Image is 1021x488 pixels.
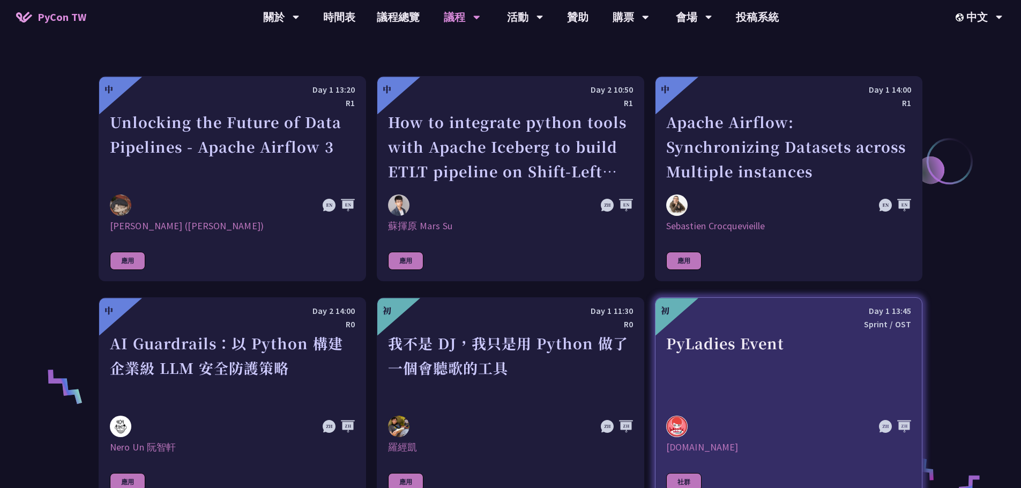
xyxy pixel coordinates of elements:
[388,110,633,184] div: How to integrate python tools with Apache Iceberg to build ETLT pipeline on Shift-Left Architecture
[110,252,145,270] div: 應用
[388,220,633,232] div: 蘇揮原 Mars Su
[661,304,669,317] div: 初
[388,83,633,96] div: Day 2 10:50
[666,331,911,405] div: PyLadies Event
[388,194,409,216] img: 蘇揮原 Mars Su
[666,304,911,318] div: Day 1 13:45
[110,318,355,331] div: R0
[666,220,911,232] div: Sebastien Crocquevieille
[388,441,633,454] div: 羅經凱
[666,416,688,437] img: pyladies.tw
[666,110,911,184] div: Apache Airflow: Synchronizing Datasets across Multiple instances
[666,96,911,110] div: R1
[110,110,355,184] div: Unlocking the Future of Data Pipelines - Apache Airflow 3
[110,96,355,110] div: R1
[388,96,633,110] div: R1
[105,304,113,317] div: 中
[99,76,366,281] a: 中 Day 1 13:20 R1 Unlocking the Future of Data Pipelines - Apache Airflow 3 李唯 (Wei Lee) [PERSON_N...
[383,304,391,317] div: 初
[666,194,688,216] img: Sebastien Crocquevieille
[110,304,355,318] div: Day 2 14:00
[110,441,355,454] div: Nero Un 阮智軒
[110,220,355,232] div: [PERSON_NAME] ([PERSON_NAME])
[110,194,131,216] img: 李唯 (Wei Lee)
[38,9,86,25] span: PyCon TW
[666,83,911,96] div: Day 1 14:00
[377,76,644,281] a: 中 Day 2 10:50 R1 How to integrate python tools with Apache Iceberg to build ETLT pipeline on Shif...
[388,252,423,270] div: 應用
[666,252,702,270] div: 應用
[388,416,409,437] img: 羅經凱
[666,441,911,454] div: [DOMAIN_NAME]
[956,13,966,21] img: Locale Icon
[110,83,355,96] div: Day 1 13:20
[388,318,633,331] div: R0
[383,83,391,96] div: 中
[110,416,131,437] img: Nero Un 阮智軒
[110,331,355,405] div: AI Guardrails：以 Python 構建企業級 LLM 安全防護策略
[661,83,669,96] div: 中
[388,331,633,405] div: 我不是 DJ，我只是用 Python 做了一個會聽歌的工具
[16,12,32,22] img: Home icon of PyCon TW 2025
[5,4,97,31] a: PyCon TW
[388,304,633,318] div: Day 1 11:30
[666,318,911,331] div: Sprint / OST
[655,76,922,281] a: 中 Day 1 14:00 R1 Apache Airflow: Synchronizing Datasets across Multiple instances Sebastien Crocq...
[105,83,113,96] div: 中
